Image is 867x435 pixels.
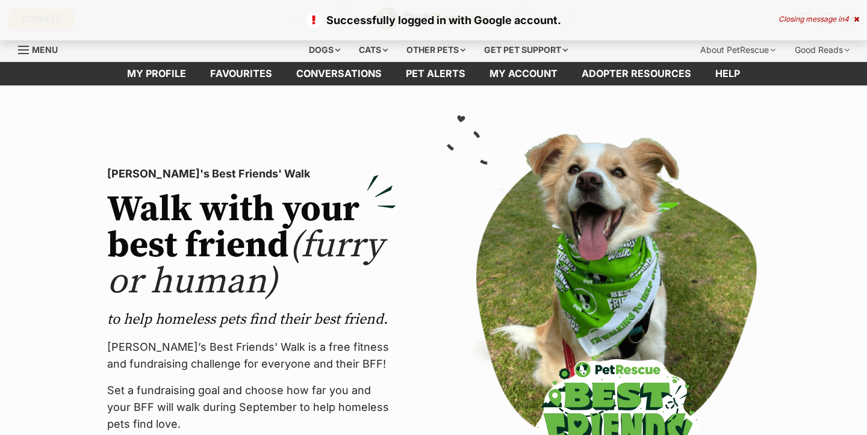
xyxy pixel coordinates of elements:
div: Dogs [300,38,349,62]
a: My account [477,62,570,85]
p: to help homeless pets find their best friend. [107,310,396,329]
p: [PERSON_NAME]’s Best Friends' Walk is a free fitness and fundraising challenge for everyone and t... [107,339,396,372]
div: Other pets [398,38,474,62]
a: Help [703,62,752,85]
span: Menu [32,45,58,55]
a: My profile [115,62,198,85]
div: Good Reads [786,38,858,62]
a: Pet alerts [394,62,477,85]
a: Favourites [198,62,284,85]
div: Cats [350,38,396,62]
p: Set a fundraising goal and choose how far you and your BFF will walk during September to help hom... [107,382,396,433]
a: Menu [18,38,66,60]
h2: Walk with your best friend [107,192,396,300]
a: conversations [284,62,394,85]
p: [PERSON_NAME]'s Best Friends' Walk [107,165,396,182]
div: Get pet support [476,38,576,62]
span: (furry or human) [107,223,384,304]
a: Adopter resources [570,62,703,85]
div: About PetRescue [692,38,784,62]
